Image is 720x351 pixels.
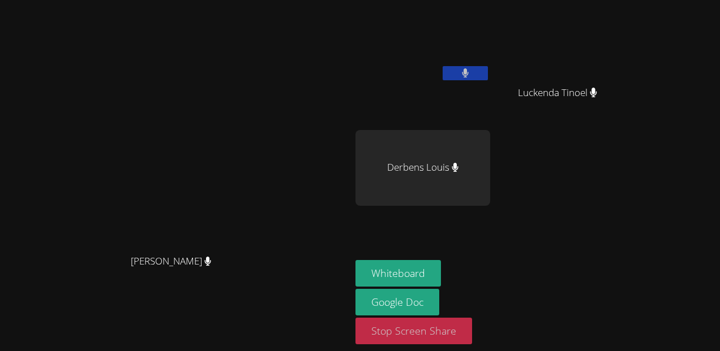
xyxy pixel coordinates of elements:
[355,260,441,287] button: Whiteboard
[355,130,490,206] div: Derbens Louis
[355,289,439,315] a: Google Doc
[518,85,597,101] span: Luckenda Tinoel
[355,318,472,344] button: Stop Screen Share
[131,253,212,270] span: [PERSON_NAME]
